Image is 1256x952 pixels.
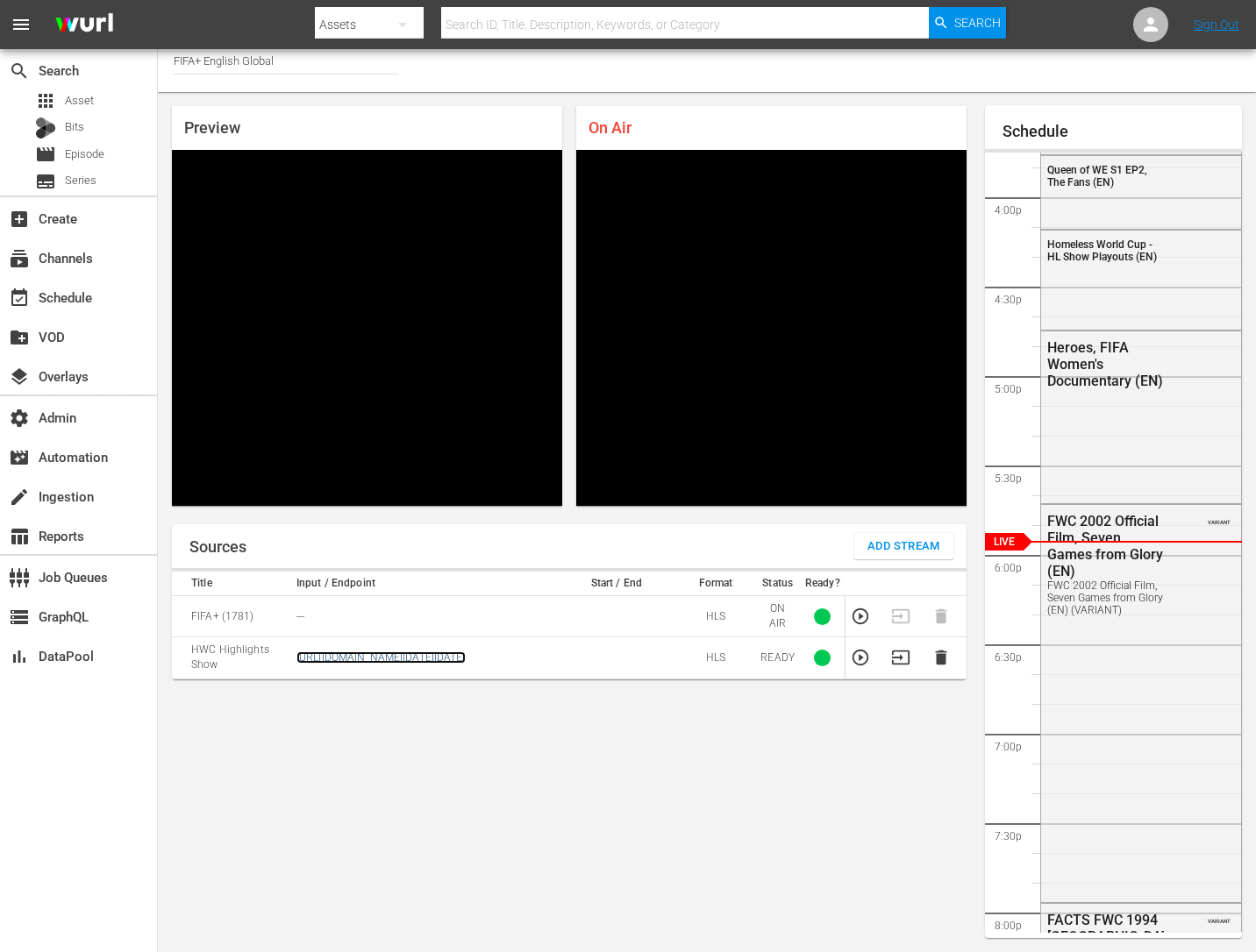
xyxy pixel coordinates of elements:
[1047,513,1164,579] div: FWC 2002 Official Film, Seven Games from Glory (EN)
[929,7,1006,39] button: Search
[1208,511,1231,525] span: VARIANT
[172,596,291,637] td: FIFA+ (1781)
[9,567,30,588] span: Job Queues
[755,637,800,678] td: READY
[35,144,56,165] span: Episode
[1047,339,1164,389] div: Heroes, FIFA Women's Documentary (EN)
[172,150,562,506] div: Video Player
[9,366,30,387] span: Overlays
[35,171,56,192] span: Series
[35,117,56,139] div: Bits
[9,209,30,230] span: Create
[557,572,676,596] th: Start / End
[291,572,557,596] th: Input / Endpoint
[172,637,291,678] td: HWC Highlights Show
[65,172,96,189] span: Series
[891,648,910,667] button: Transition
[172,572,291,596] th: Title
[755,572,800,596] th: Status
[11,14,32,35] span: menu
[676,572,756,596] th: Format
[1047,579,1164,616] div: FWC 2002 Official Film, Seven Games from Glory (EN) (VARIANT)
[931,648,951,667] button: Delete
[9,447,30,468] span: Automation
[854,533,953,559] button: Add Stream
[9,327,30,348] span: VOD
[676,596,756,637] td: HLS
[184,118,240,137] span: Preview
[9,607,30,628] span: GraphQL
[851,607,870,626] button: Preview Stream
[589,118,632,137] span: On Air
[9,288,30,309] span: Schedule
[576,150,967,506] div: Video Player
[851,648,870,667] button: Preview Stream
[755,596,800,637] td: ON AIR
[296,651,466,664] a: [URL][DOMAIN_NAME][DATE][DATE]
[1208,910,1231,924] span: VARIANT
[867,536,940,557] span: Add Stream
[1047,164,1147,188] span: Queen of WE S1 EP2, The Fans (EN)
[1003,123,1242,140] h1: Schedule
[291,596,557,637] td: ---
[1047,238,1157,263] span: Homeless World Cup - HL Show Playouts (EN)
[9,487,30,508] span: Ingestion
[9,60,30,82] span: Search
[1194,18,1239,32] a: Sign Out
[9,646,30,667] span: DataPool
[676,637,756,678] td: HLS
[9,526,30,547] span: Reports
[800,572,846,596] th: Ready?
[954,7,1001,39] span: Search
[9,248,30,269] span: Channels
[189,538,246,556] h1: Sources
[42,4,126,46] img: ans4CAIJ8jUAAAAAAAAAAAAAAAAAAAAAAAAgQb4GAAAAAAAAAAAAAAAAAAAAAAAAJMjXAAAAAAAAAAAAAAAAAAAAAAAAgAT5G...
[65,118,84,136] span: Bits
[65,146,104,163] span: Episode
[65,92,94,110] span: Asset
[9,408,30,429] span: Admin
[35,90,56,111] span: Asset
